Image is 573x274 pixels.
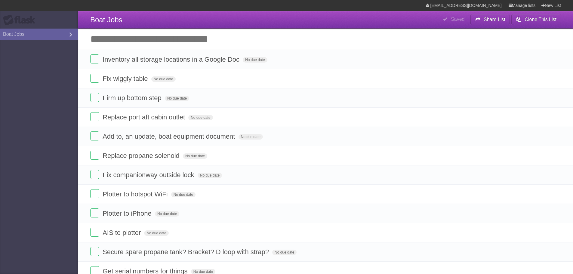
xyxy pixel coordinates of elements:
div: Flask [3,15,39,26]
span: Firm up bottom step [103,94,163,102]
span: No due date [165,96,189,101]
span: Fix companionway outside lock [103,171,196,179]
span: No due date [151,76,176,82]
label: Done [90,151,99,160]
span: Inventory all storage locations in a Google Doc [103,56,241,63]
span: No due date [272,250,297,255]
label: Done [90,54,99,63]
span: Add to, an update, boat equipment document [103,133,236,140]
label: Done [90,189,99,198]
span: Replace propane solenoid [103,152,181,159]
label: Done [90,247,99,256]
b: Saved [451,17,464,22]
span: Secure spare propane tank? Bracket? D loop with strap? [103,248,270,256]
label: Done [90,112,99,121]
button: Clone This List [511,14,561,25]
span: No due date [144,230,168,236]
label: Done [90,74,99,83]
span: No due date [243,57,267,63]
label: Done [90,228,99,237]
button: Share List [470,14,510,25]
span: Fix wiggly table [103,75,149,82]
span: No due date [198,173,222,178]
b: Share List [484,17,505,22]
label: Done [90,93,99,102]
label: Done [90,131,99,140]
b: Clone This List [525,17,556,22]
span: Plotter to iPhone [103,210,153,217]
span: No due date [155,211,179,217]
span: Boat Jobs [90,16,122,24]
span: AIS to plotter [103,229,142,236]
span: No due date [183,153,207,159]
span: No due date [171,192,196,197]
label: Done [90,208,99,217]
span: Plotter to hotspot WiFi [103,190,169,198]
span: No due date [188,115,213,120]
span: No due date [239,134,263,140]
label: Done [90,170,99,179]
span: Replace port aft cabin outlet [103,113,186,121]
